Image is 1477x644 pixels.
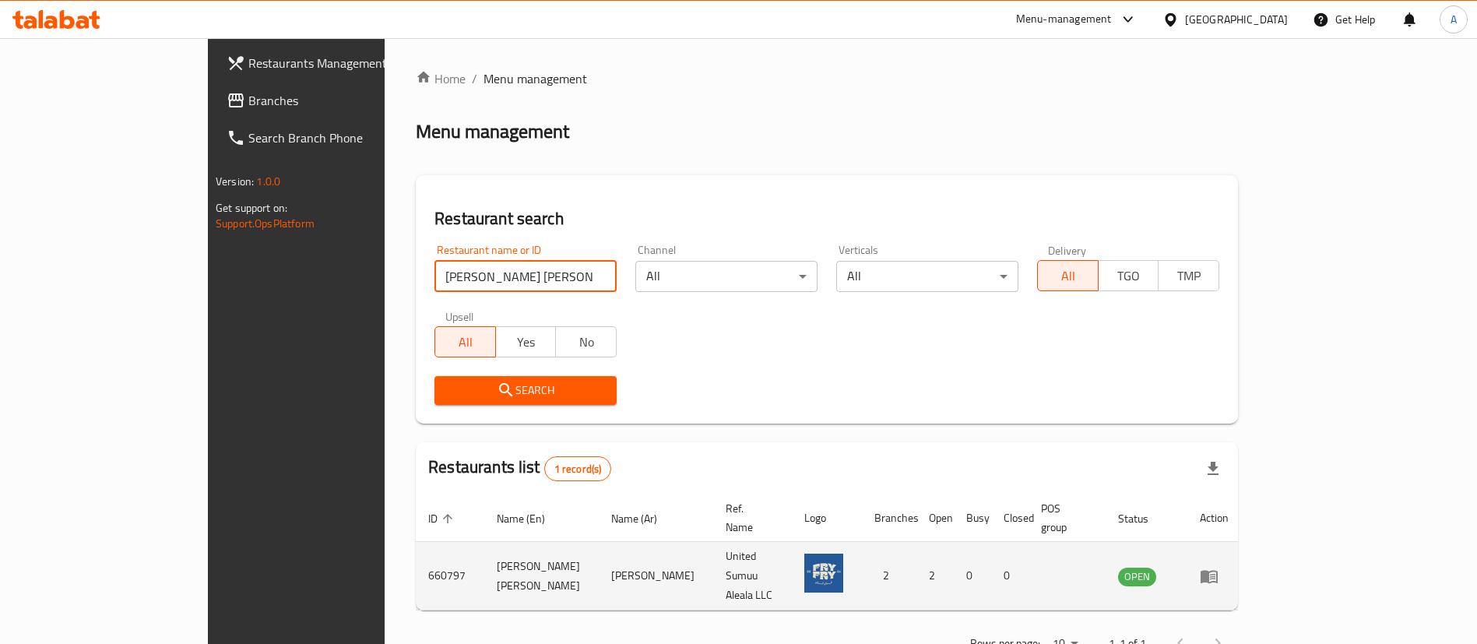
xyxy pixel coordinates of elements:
label: Delivery [1048,245,1087,255]
span: Status [1118,509,1169,528]
span: No [562,331,610,354]
span: Search Branch Phone [248,128,442,147]
div: Export file [1194,450,1232,487]
nav: breadcrumb [416,69,1238,88]
span: 1.0.0 [256,171,280,192]
label: Upsell [445,311,474,322]
button: TGO [1098,260,1159,291]
li: / [472,69,477,88]
td: 0 [954,542,991,611]
button: Yes [495,326,557,357]
div: All [836,261,1018,292]
a: Restaurants Management [214,44,455,82]
th: Branches [862,494,916,542]
span: Branches [248,91,442,110]
span: Version: [216,171,254,192]
h2: Menu management [416,119,569,144]
div: OPEN [1118,568,1156,586]
th: Open [916,494,954,542]
th: Busy [954,494,991,542]
td: [PERSON_NAME] [PERSON_NAME] [484,542,599,611]
button: TMP [1158,260,1219,291]
td: 2 [916,542,954,611]
button: No [555,326,617,357]
a: Search Branch Phone [214,119,455,157]
span: Restaurants Management [248,54,442,72]
span: Yes [502,331,550,354]
h2: Restaurant search [434,207,1219,231]
td: [PERSON_NAME] [599,542,713,611]
a: Support.OpsPlatform [216,213,315,234]
span: OPEN [1118,568,1156,586]
span: ID [428,509,458,528]
div: All [635,261,818,292]
span: TGO [1105,265,1153,287]
span: All [1044,265,1092,287]
td: 0 [991,542,1029,611]
table: enhanced table [416,494,1241,611]
span: Search [447,381,604,400]
input: Search for restaurant name or ID.. [434,261,617,292]
span: TMP [1165,265,1213,287]
img: FRY FRY [804,554,843,593]
span: A [1451,11,1457,28]
span: Name (Ar) [611,509,677,528]
button: All [1037,260,1099,291]
td: 2 [862,542,916,611]
button: All [434,326,496,357]
h2: Restaurants list [428,456,611,481]
span: POS group [1041,499,1087,537]
th: Closed [991,494,1029,542]
td: United Sumuu Aleala LLC [713,542,792,611]
a: Branches [214,82,455,119]
th: Action [1187,494,1241,542]
span: All [441,331,490,354]
button: Search [434,376,617,405]
div: [GEOGRAPHIC_DATA] [1185,11,1288,28]
div: Menu-management [1016,10,1112,29]
span: Menu management [484,69,587,88]
div: Menu [1200,567,1229,586]
span: Ref. Name [726,499,773,537]
span: 1 record(s) [545,462,611,477]
span: Get support on: [216,198,287,218]
span: Name (En) [497,509,565,528]
th: Logo [792,494,862,542]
